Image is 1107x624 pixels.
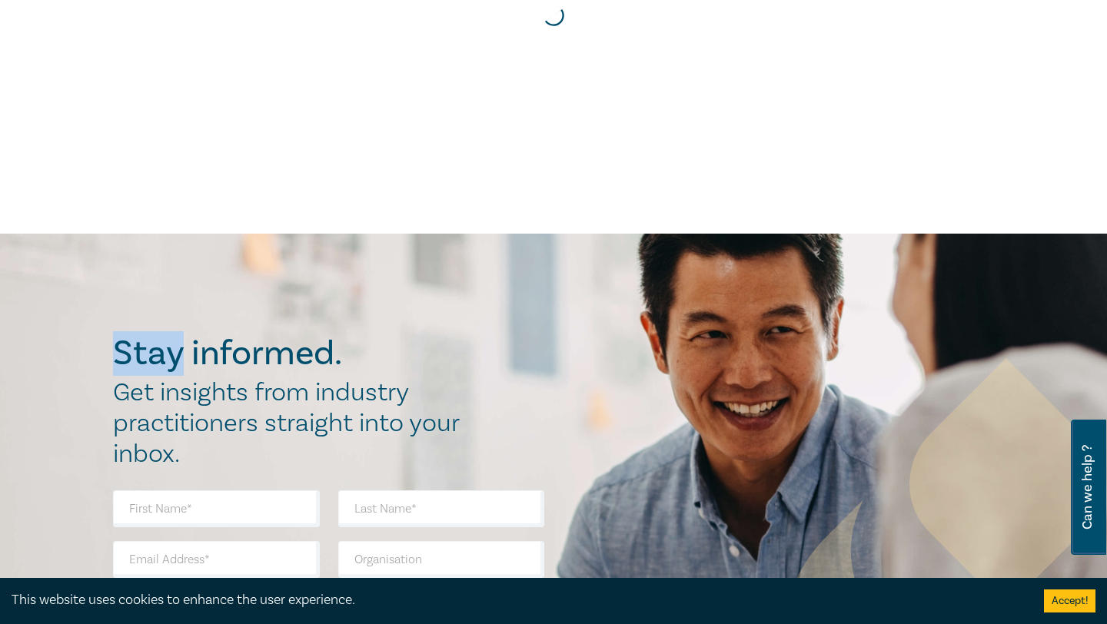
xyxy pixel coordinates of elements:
[1080,429,1095,546] span: Can we help ?
[113,490,320,527] input: First Name*
[113,334,476,373] h2: Stay informed.
[113,541,320,578] input: Email Address*
[12,590,1021,610] div: This website uses cookies to enhance the user experience.
[1044,589,1095,612] button: Accept cookies
[113,377,476,470] h2: Get insights from industry practitioners straight into your inbox.
[338,490,545,527] input: Last Name*
[338,541,545,578] input: Organisation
